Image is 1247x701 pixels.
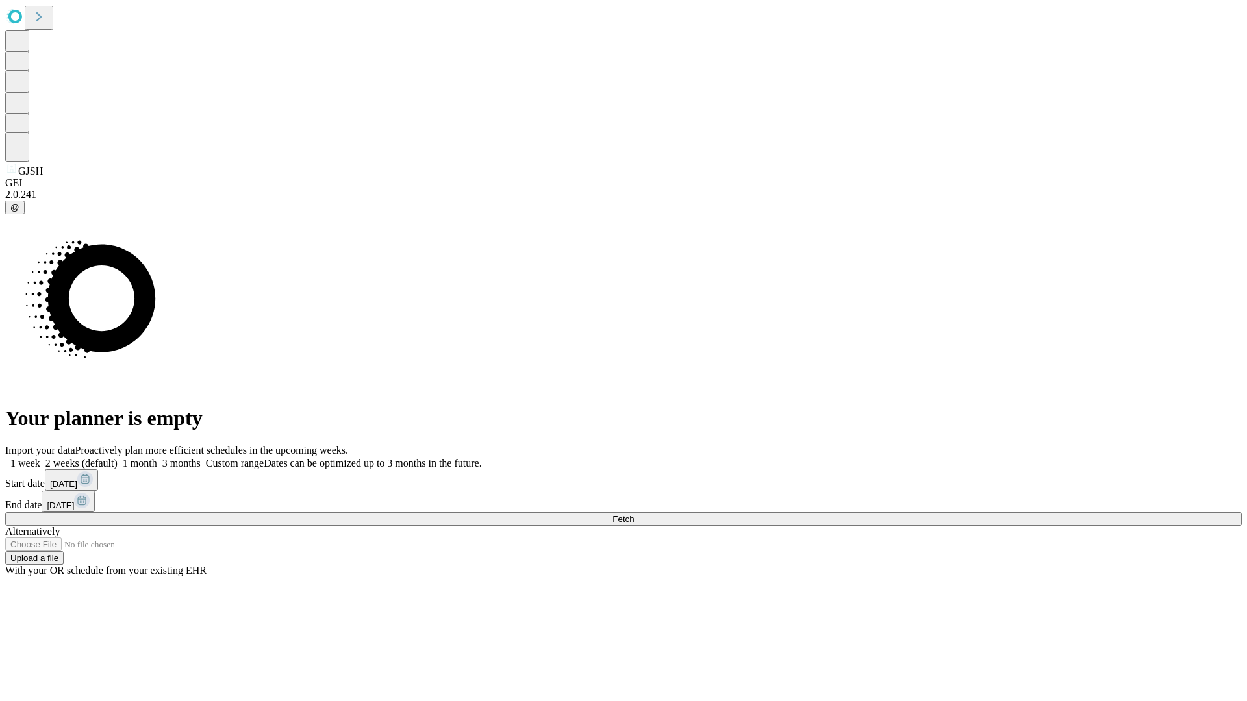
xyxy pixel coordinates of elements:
span: 1 month [123,458,157,469]
button: [DATE] [42,491,95,512]
div: End date [5,491,1242,512]
h1: Your planner is empty [5,406,1242,430]
span: Alternatively [5,526,60,537]
span: Proactively plan more efficient schedules in the upcoming weeks. [75,445,348,456]
span: [DATE] [47,500,74,510]
span: [DATE] [50,479,77,489]
button: [DATE] [45,469,98,491]
div: Start date [5,469,1242,491]
div: GEI [5,177,1242,189]
span: GJSH [18,166,43,177]
button: Upload a file [5,551,64,565]
div: 2.0.241 [5,189,1242,201]
button: @ [5,201,25,214]
span: With your OR schedule from your existing EHR [5,565,207,576]
span: 1 week [10,458,40,469]
button: Fetch [5,512,1242,526]
span: Custom range [206,458,264,469]
span: Fetch [612,514,634,524]
span: @ [10,203,19,212]
span: Import your data [5,445,75,456]
span: 2 weeks (default) [45,458,118,469]
span: Dates can be optimized up to 3 months in the future. [264,458,481,469]
span: 3 months [162,458,201,469]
